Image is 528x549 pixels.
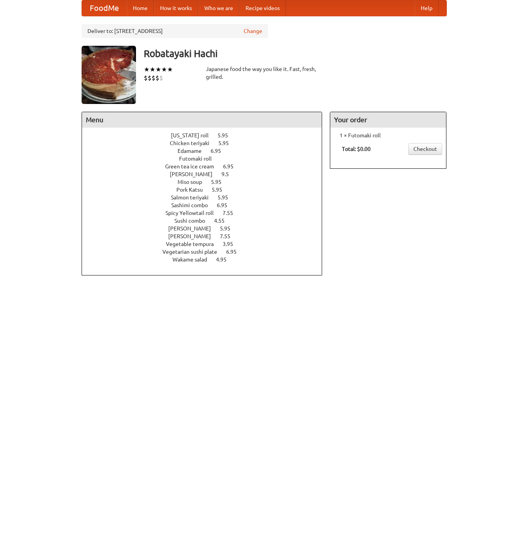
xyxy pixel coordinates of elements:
[174,218,213,224] span: Sushi combo
[82,46,136,104] img: angular.jpg
[342,146,371,152] b: Total: $0.00
[167,65,173,74] li: ★
[217,202,235,208] span: 6.95
[171,132,242,139] a: [US_STATE] roll 5.95
[170,171,220,177] span: [PERSON_NAME]
[168,233,245,239] a: [PERSON_NAME] 7.55
[165,163,222,170] span: Green tea ice cream
[214,218,232,224] span: 4.55
[155,65,161,74] li: ★
[226,249,244,255] span: 6.95
[221,171,237,177] span: 9.5
[144,65,150,74] li: ★
[211,179,229,185] span: 5.95
[223,163,241,170] span: 6.95
[218,132,236,139] span: 5.95
[162,249,251,255] a: Vegetarian sushi plate 6.95
[170,140,243,146] a: Chicken teriyaki 5.95
[150,65,155,74] li: ★
[218,194,236,201] span: 5.95
[148,74,152,82] li: $
[82,24,268,38] div: Deliver to: [STREET_ADDRESS]
[168,225,219,232] span: [PERSON_NAME]
[144,46,447,61] h3: Robatayaki Hachi
[178,179,236,185] a: Miso soup 5.95
[171,202,216,208] span: Sashimi combo
[166,210,221,216] span: Spicy Yellowtail roll
[179,156,220,162] span: Futomaki roll
[223,210,241,216] span: 7.55
[218,140,237,146] span: 5.95
[168,233,219,239] span: [PERSON_NAME]
[168,225,245,232] a: [PERSON_NAME] 5.95
[171,194,216,201] span: Salmon teriyaki
[166,210,247,216] a: Spicy Yellowtail roll 7.55
[211,148,229,154] span: 6.95
[176,187,237,193] a: Pork Katsu 5.95
[82,112,322,128] h4: Menu
[162,249,225,255] span: Vegetarian sushi plate
[173,256,241,263] a: Wakame salad 4.95
[82,0,127,16] a: FoodMe
[179,156,234,162] a: Futomaki roll
[178,148,209,154] span: Edamame
[166,241,221,247] span: Vegetable tempura
[144,74,148,82] li: $
[220,225,238,232] span: 5.95
[165,163,248,170] a: Green tea ice cream 6.95
[330,112,446,128] h4: Your order
[155,74,159,82] li: $
[244,27,262,35] a: Change
[216,256,234,263] span: 4.95
[154,0,198,16] a: How it works
[171,132,216,139] span: [US_STATE] roll
[334,132,442,139] li: 1 × Futomaki roll
[178,179,210,185] span: Miso soup
[415,0,439,16] a: Help
[174,218,239,224] a: Sushi combo 4.55
[176,187,211,193] span: Pork Katsu
[171,202,242,208] a: Sashimi combo 6.95
[223,241,241,247] span: 3.95
[206,65,322,81] div: Japanese food the way you like it. Fast, fresh, grilled.
[178,148,235,154] a: Edamame 6.95
[220,233,238,239] span: 7.55
[212,187,230,193] span: 5.95
[166,241,247,247] a: Vegetable tempura 3.95
[173,256,215,263] span: Wakame salad
[170,140,217,146] span: Chicken teriyaki
[170,171,243,177] a: [PERSON_NAME] 9.5
[198,0,239,16] a: Who we are
[127,0,154,16] a: Home
[159,74,163,82] li: $
[239,0,286,16] a: Recipe videos
[171,194,242,201] a: Salmon teriyaki 5.95
[152,74,155,82] li: $
[161,65,167,74] li: ★
[408,143,442,155] a: Checkout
